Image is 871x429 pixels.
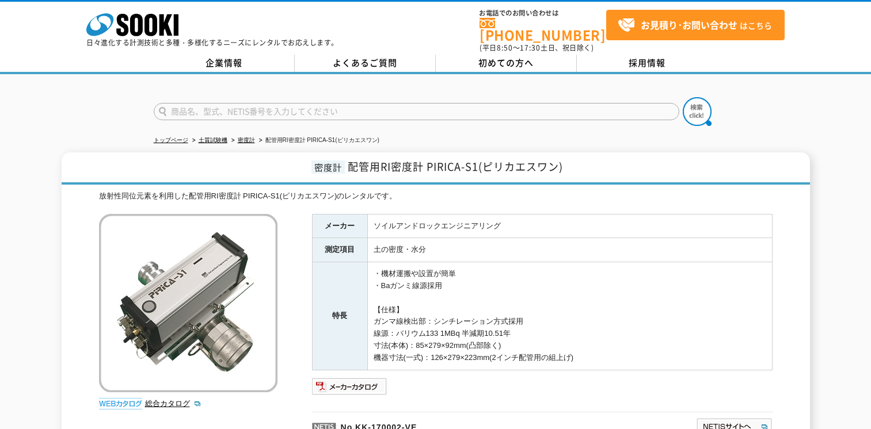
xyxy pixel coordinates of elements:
[312,377,387,396] img: メーカーカタログ
[480,18,606,41] a: [PHONE_NUMBER]
[683,97,712,126] img: btn_search.png
[367,238,772,262] td: 土の密度・水分
[238,137,255,143] a: 密度計
[367,262,772,370] td: ・機材運搬や設置が簡単 ・Baガンミ線源採用 【仕様】 ガンマ線検出部：シンチレーション方式採用 線源：バリウム133 1MBq 半減期10.51年 寸法(本体)：85×279×92mm(凸部除...
[99,190,773,202] div: 放射性同位元素を利用した配管用RI密度計 PIRICA-S1(ピリカエスワン)のレンタルです。
[497,43,513,53] span: 8:50
[154,103,679,120] input: 商品名、型式、NETIS番号を入力してください
[641,18,737,32] strong: お見積り･お問い合わせ
[606,10,785,40] a: お見積り･お問い合わせはこちら
[367,214,772,238] td: ソイルアンドロックエンジニアリング
[478,56,534,69] span: 初めての方へ
[480,43,594,53] span: (平日 ～ 土日、祝日除く)
[154,137,188,143] a: トップページ
[312,214,367,238] th: メーカー
[199,137,227,143] a: 土質試験機
[295,55,436,72] a: よくあるご質問
[99,398,142,409] img: webカタログ
[312,262,367,370] th: 特長
[99,214,277,392] img: 配管用RI密度計 PIRICA-S1(ピリカエスワン)
[436,55,577,72] a: 初めての方へ
[520,43,541,53] span: 17:30
[145,399,201,408] a: 総合カタログ
[618,17,772,34] span: はこちら
[86,39,338,46] p: 日々進化する計測技術と多種・多様化するニーズにレンタルでお応えします。
[257,135,379,147] li: 配管用RI密度計 PIRICA-S1(ピリカエスワン)
[480,10,606,17] span: お電話でのお問い合わせは
[154,55,295,72] a: 企業情報
[312,385,387,393] a: メーカーカタログ
[312,238,367,262] th: 測定項目
[348,159,563,174] span: 配管用RI密度計 PIRICA-S1(ピリカエスワン)
[577,55,718,72] a: 採用情報
[311,160,345,174] span: 密度計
